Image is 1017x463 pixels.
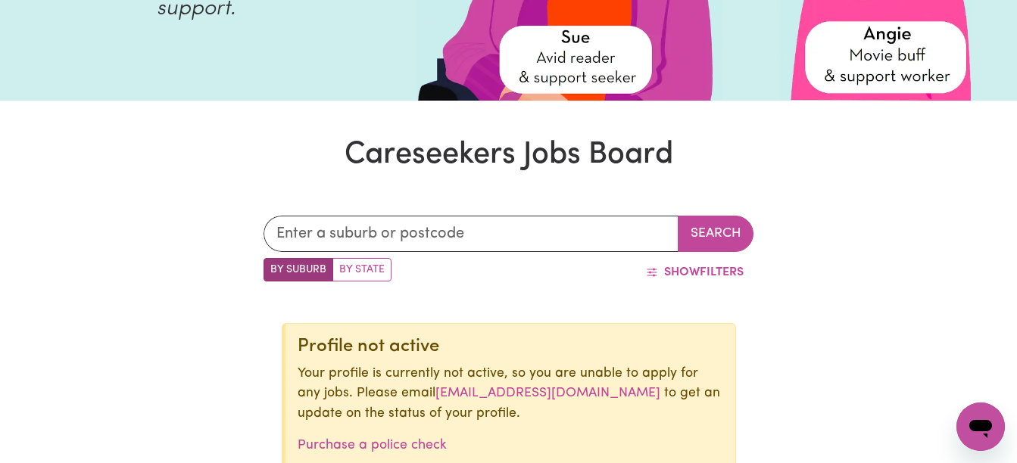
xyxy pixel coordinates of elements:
[298,364,723,424] p: Your profile is currently not active, so you are unable to apply for any jobs. Please email to ge...
[332,258,392,281] label: Search by state
[298,336,723,358] div: Profile not active
[298,439,447,452] a: Purchase a police check
[435,387,660,399] a: [EMAIL_ADDRESS][DOMAIN_NAME]
[264,216,679,252] input: Enter a suburb or postcode
[956,402,1005,451] iframe: Button to launch messaging window, conversation in progress
[264,258,333,281] label: Search by suburb/post code
[664,266,700,278] span: Show
[678,216,753,252] button: Search
[636,258,753,287] button: ShowFilters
